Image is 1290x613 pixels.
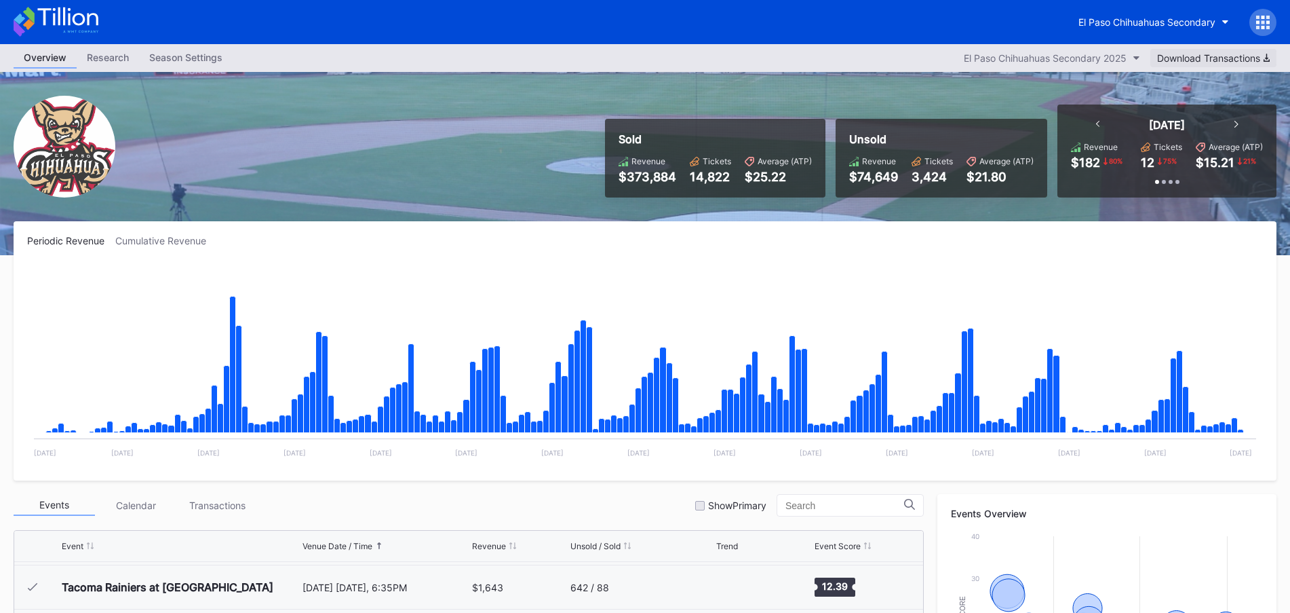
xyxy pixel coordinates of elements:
text: [DATE] [197,449,220,457]
text: [DATE] [627,449,650,457]
div: Calendar [95,495,176,516]
div: $21.80 [966,170,1034,184]
div: Unsold [849,132,1034,146]
div: Sold [619,132,812,146]
div: 642 / 88 [570,582,609,593]
text: [DATE] [1144,449,1167,457]
div: Revenue [1084,142,1118,152]
div: Periodic Revenue [27,235,115,246]
text: 30 [971,574,979,582]
div: Event Score [815,541,861,551]
div: 12 [1141,155,1154,170]
img: El_Paso_Chihuahuas_Secondary.png [14,96,115,198]
div: Average (ATP) [1209,142,1263,152]
text: [DATE] [714,449,736,457]
text: [DATE] [111,449,134,457]
text: 12.39 [822,580,848,592]
div: $182 [1071,155,1100,170]
div: Trend [716,541,738,551]
input: Search [785,500,904,511]
text: [DATE] [1058,449,1080,457]
div: Tacoma Rainiers at [GEOGRAPHIC_DATA] [62,580,273,594]
button: El Paso Chihuahuas Secondary 2025 [957,49,1147,67]
text: [DATE] [455,449,477,457]
text: [DATE] [800,449,822,457]
div: Unsold / Sold [570,541,621,551]
div: Research [77,48,139,67]
div: Cumulative Revenue [115,235,217,246]
div: $74,649 [849,170,898,184]
svg: Chart title [27,263,1263,467]
a: Research [77,48,139,69]
div: $15.21 [1196,155,1234,170]
text: [DATE] [284,449,306,457]
div: Download Transactions [1157,52,1270,64]
a: Overview [14,48,77,69]
div: Average (ATP) [979,156,1034,166]
div: 3,424 [912,170,953,184]
div: 21 % [1242,155,1257,166]
div: $1,643 [472,582,503,593]
div: Revenue [862,156,896,166]
div: Tickets [703,156,731,166]
div: Events [14,495,95,516]
text: [DATE] [370,449,392,457]
svg: Chart title [716,570,757,604]
div: $25.22 [745,170,812,184]
div: El Paso Chihuahuas Secondary 2025 [964,52,1127,64]
div: [DATE] [1149,118,1185,132]
div: Venue Date / Time [302,541,372,551]
div: Events Overview [951,508,1263,519]
div: 80 % [1108,155,1124,166]
text: [DATE] [972,449,994,457]
div: 75 % [1162,155,1178,166]
text: [DATE] [34,449,56,457]
div: Transactions [176,495,258,516]
text: [DATE] [1230,449,1252,457]
div: Tickets [1154,142,1182,152]
div: El Paso Chihuahuas Secondary [1078,16,1215,28]
div: $373,884 [619,170,676,184]
div: [DATE] [DATE], 6:35PM [302,582,469,593]
div: Event [62,541,83,551]
div: Season Settings [139,48,233,67]
div: Tickets [924,156,953,166]
a: Season Settings [139,48,233,69]
div: Show Primary [708,500,766,511]
div: Average (ATP) [758,156,812,166]
text: [DATE] [541,449,564,457]
text: 40 [971,532,979,540]
div: Revenue [472,541,506,551]
div: Revenue [631,156,665,166]
button: El Paso Chihuahuas Secondary [1068,10,1239,35]
button: Download Transactions [1150,49,1276,67]
div: 14,822 [690,170,731,184]
text: [DATE] [886,449,908,457]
